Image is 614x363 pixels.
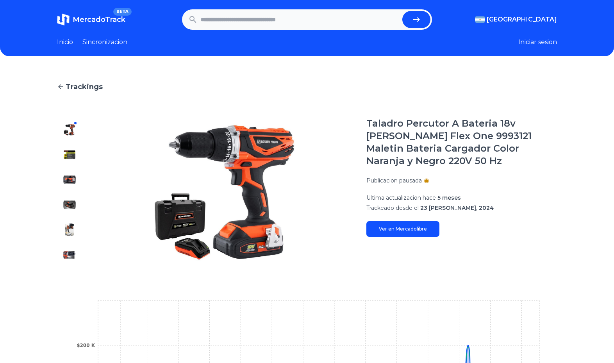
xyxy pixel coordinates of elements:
tspan: $200 K [77,343,95,348]
img: Taladro Percutor A Bateria 18v Dowen Pagio Flex One 9993121 Maletin Bateria Cargador Color Naranj... [63,224,76,236]
img: Argentina [475,16,485,23]
img: Taladro Percutor A Bateria 18v Dowen Pagio Flex One 9993121 Maletin Bateria Cargador Color Naranj... [63,198,76,211]
img: Taladro Percutor A Bateria 18v Dowen Pagio Flex One 9993121 Maletin Bateria Cargador Color Naranj... [63,123,76,136]
img: Taladro Percutor A Bateria 18v Dowen Pagio Flex One 9993121 Maletin Bateria Cargador Color Naranj... [63,249,76,261]
span: [GEOGRAPHIC_DATA] [487,15,557,24]
span: Trackings [66,81,103,92]
img: Taladro Percutor A Bateria 18v Dowen Pagio Flex One 9993121 Maletin Bateria Cargador Color Naranj... [63,173,76,186]
a: Trackings [57,81,557,92]
p: Publicacion pausada [366,177,422,184]
h1: Taladro Percutor A Bateria 18v [PERSON_NAME] Flex One 9993121 Maletin Bateria Cargador Color Nara... [366,117,557,167]
span: 23 [PERSON_NAME], 2024 [420,204,494,211]
img: MercadoTrack [57,13,70,26]
span: 5 meses [437,194,461,201]
a: Inicio [57,38,73,47]
span: Trackeado desde el [366,204,419,211]
button: [GEOGRAPHIC_DATA] [475,15,557,24]
img: Taladro Percutor A Bateria 18v Dowen Pagio Flex One 9993121 Maletin Bateria Cargador Color Naranj... [63,148,76,161]
span: Ultima actualizacion hace [366,194,436,201]
span: BETA [113,8,132,16]
a: Sincronizacion [82,38,127,47]
a: Ver en Mercadolibre [366,221,439,237]
button: Iniciar sesion [518,38,557,47]
img: Taladro Percutor A Bateria 18v Dowen Pagio Flex One 9993121 Maletin Bateria Cargador Color Naranj... [98,117,351,267]
span: MercadoTrack [73,15,125,24]
a: MercadoTrackBETA [57,13,125,26]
